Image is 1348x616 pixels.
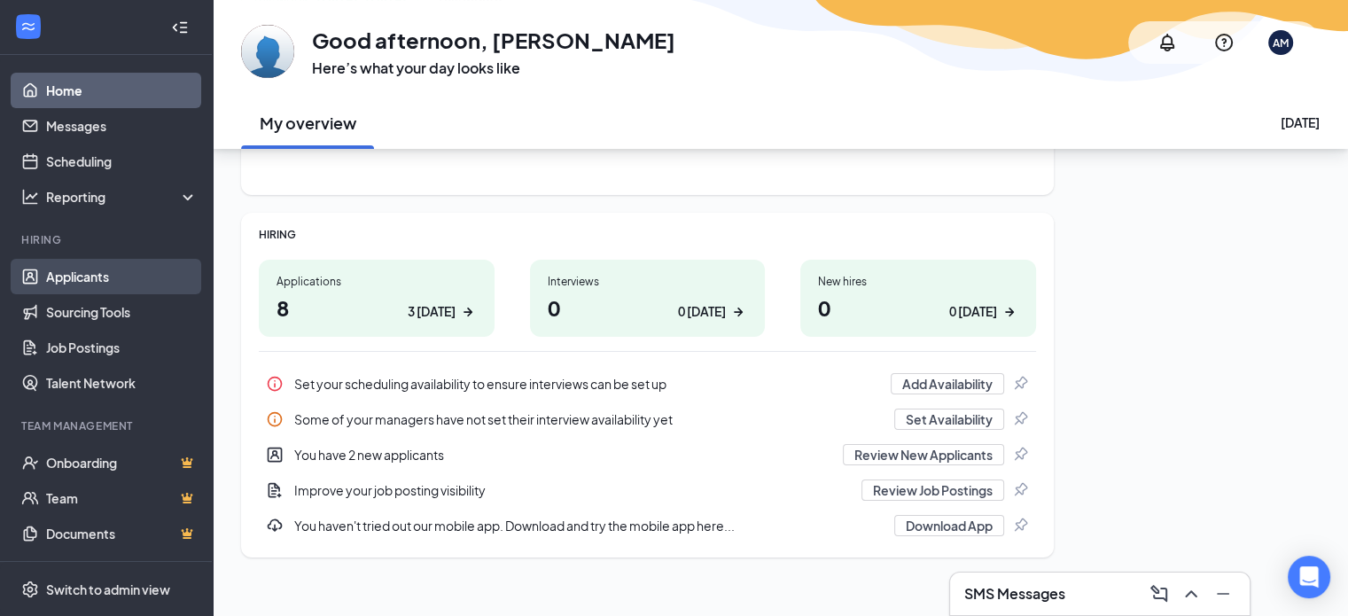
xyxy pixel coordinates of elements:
[46,516,198,551] a: DocumentsCrown
[312,58,675,78] h3: Here’s what your day looks like
[1288,556,1330,598] div: Open Intercom Messenger
[964,584,1065,604] h3: SMS Messages
[46,581,170,598] div: Switch to admin view
[46,73,198,108] a: Home
[891,373,1004,394] button: Add Availability
[894,515,1004,536] button: Download App
[46,144,198,179] a: Scheduling
[729,303,747,321] svg: ArrowRight
[408,302,456,321] div: 3 [DATE]
[530,260,766,337] a: Interviews00 [DATE]ArrowRight
[1281,113,1320,131] div: [DATE]
[260,112,356,134] h2: My overview
[259,472,1036,508] a: DocumentAddImprove your job posting visibilityReview Job PostingsPin
[1143,580,1172,608] button: ComposeMessage
[259,508,1036,543] a: DownloadYou haven't tried out our mobile app. Download and try the mobile app here...Download AppPin
[259,366,1036,402] div: Set your scheduling availability to ensure interviews can be set up
[294,410,884,428] div: Some of your managers have not set their interview availability yet
[21,232,194,247] div: Hiring
[894,409,1004,430] button: Set Availability
[277,274,477,289] div: Applications
[548,274,748,289] div: Interviews
[800,260,1036,337] a: New hires00 [DATE]ArrowRight
[678,302,726,321] div: 0 [DATE]
[259,508,1036,543] div: You haven't tried out our mobile app. Download and try the mobile app here...
[294,446,832,464] div: You have 2 new applicants
[294,481,851,499] div: Improve your job posting visibility
[46,365,198,401] a: Talent Network
[1212,583,1234,604] svg: Minimize
[459,303,477,321] svg: ArrowRight
[171,19,189,36] svg: Collapse
[21,581,39,598] svg: Settings
[818,292,1018,323] h1: 0
[259,437,1036,472] div: You have 2 new applicants
[259,437,1036,472] a: UserEntityYou have 2 new applicantsReview New ApplicantsPin
[1180,583,1202,604] svg: ChevronUp
[548,292,748,323] h1: 0
[294,375,880,393] div: Set your scheduling availability to ensure interviews can be set up
[46,445,198,480] a: OnboardingCrown
[46,480,198,516] a: TeamCrown
[21,188,39,206] svg: Analysis
[1001,303,1018,321] svg: ArrowRight
[19,18,37,35] svg: WorkstreamLogo
[241,25,294,78] img: Ann Marie Perrino
[277,292,477,323] h1: 8
[1175,580,1204,608] button: ChevronUp
[294,517,884,534] div: You haven't tried out our mobile app. Download and try the mobile app here...
[259,260,495,337] a: Applications83 [DATE]ArrowRight
[259,402,1036,437] div: Some of your managers have not set their interview availability yet
[843,444,1004,465] button: Review New Applicants
[259,366,1036,402] a: InfoSet your scheduling availability to ensure interviews can be set upAdd AvailabilityPin
[46,294,198,330] a: Sourcing Tools
[266,517,284,534] svg: Download
[266,481,284,499] svg: DocumentAdd
[46,108,198,144] a: Messages
[259,472,1036,508] div: Improve your job posting visibility
[1011,410,1029,428] svg: Pin
[266,410,284,428] svg: Info
[1273,35,1289,51] div: AM
[861,480,1004,501] button: Review Job Postings
[266,446,284,464] svg: UserEntity
[818,274,1018,289] div: New hires
[312,25,675,55] h1: Good afternoon, [PERSON_NAME]
[259,227,1036,242] div: HIRING
[1011,446,1029,464] svg: Pin
[259,402,1036,437] a: InfoSome of your managers have not set their interview availability yetSet AvailabilityPin
[46,551,198,587] a: SurveysCrown
[46,330,198,365] a: Job Postings
[1213,32,1235,53] svg: QuestionInfo
[949,302,997,321] div: 0 [DATE]
[1011,517,1029,534] svg: Pin
[1149,583,1170,604] svg: ComposeMessage
[1157,32,1178,53] svg: Notifications
[1207,580,1235,608] button: Minimize
[21,418,194,433] div: Team Management
[46,259,198,294] a: Applicants
[266,375,284,393] svg: Info
[46,188,199,206] div: Reporting
[1011,481,1029,499] svg: Pin
[1011,375,1029,393] svg: Pin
